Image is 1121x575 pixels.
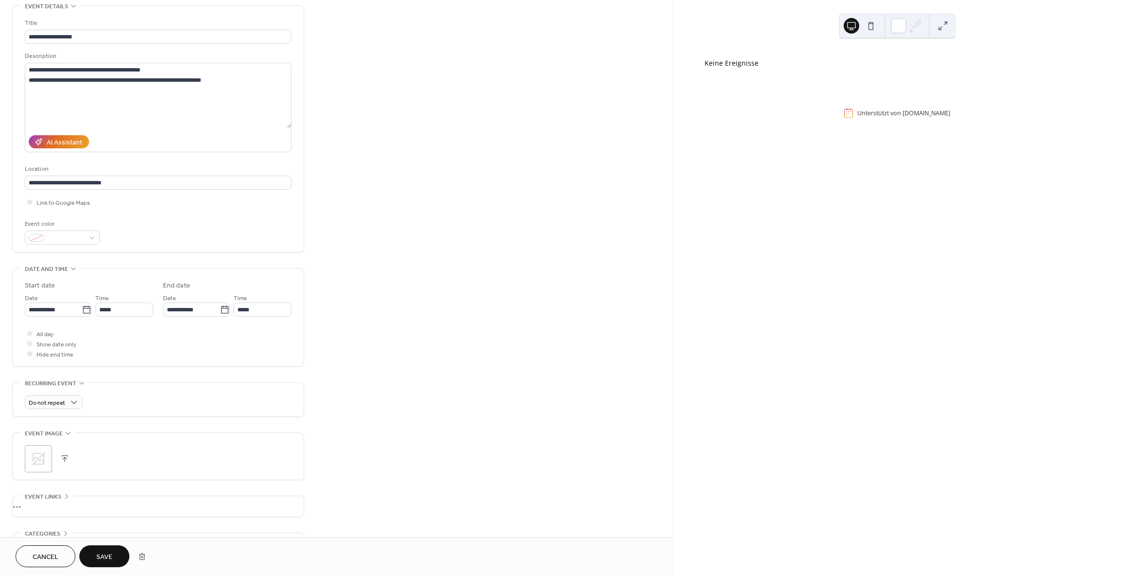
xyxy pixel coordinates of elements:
span: Show date only [36,340,76,350]
div: End date [163,281,190,291]
div: Location [25,164,289,174]
a: [DOMAIN_NAME] [903,109,950,117]
div: Description [25,51,289,61]
span: Date [163,293,176,304]
span: Categories [25,529,60,539]
span: Date and time [25,264,68,274]
div: Keine Ereignisse [705,58,1089,68]
span: Time [95,293,109,304]
span: Date [25,293,38,304]
button: Save [79,545,129,567]
div: ••• [13,533,304,554]
button: Cancel [16,545,75,567]
div: AI Assistant [47,138,82,148]
span: Do not repeat [29,397,65,409]
div: Unterstützt von [857,109,950,117]
span: Link to Google Maps [36,198,90,208]
span: Save [96,552,112,562]
span: Event details [25,1,68,12]
span: Recurring event [25,378,76,389]
button: AI Assistant [29,135,89,148]
span: Event links [25,492,61,502]
div: ; [25,445,52,472]
div: Start date [25,281,55,291]
span: Time [234,293,247,304]
span: Event image [25,429,63,439]
div: Title [25,18,289,28]
span: All day [36,329,54,340]
span: Cancel [33,552,58,562]
div: ••• [13,496,304,517]
div: Event color [25,219,98,229]
span: Hide end time [36,350,73,360]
